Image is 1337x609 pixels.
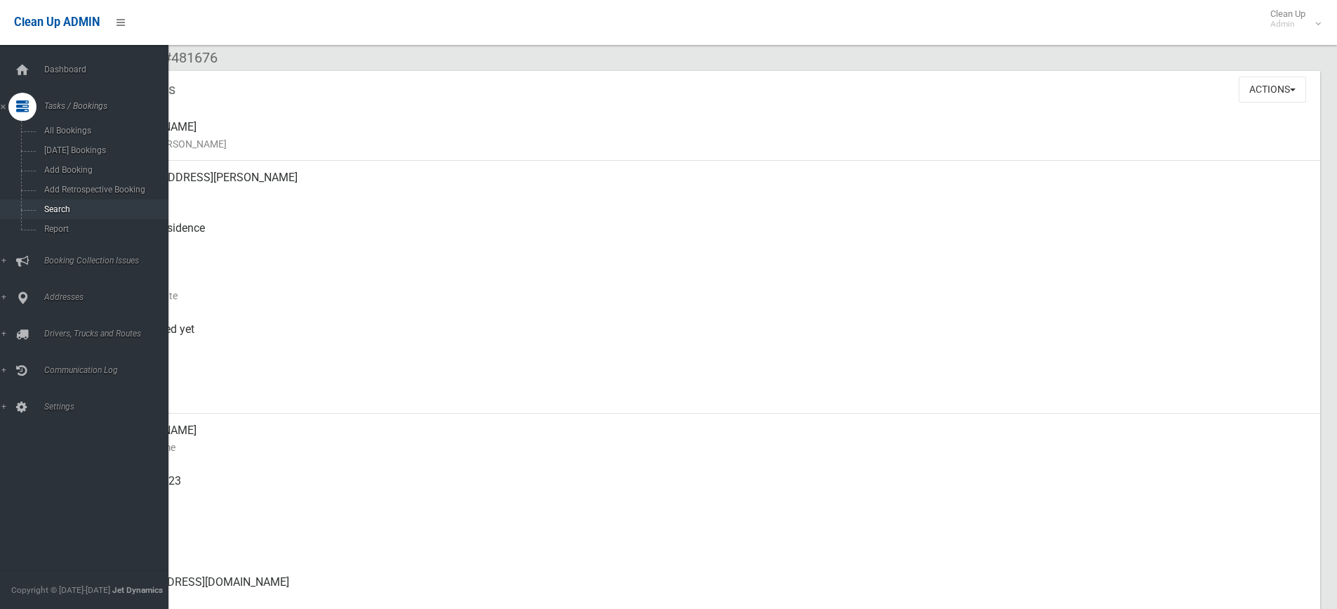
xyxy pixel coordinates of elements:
button: Actions [1239,77,1306,103]
small: Admin [1270,19,1305,30]
span: Tasks / Bookings [40,101,179,111]
span: Clean Up [1263,8,1319,30]
div: [PERSON_NAME] [112,110,1309,161]
small: Zone [112,388,1309,405]
span: Dashboard [40,65,179,74]
div: Not collected yet [112,313,1309,363]
small: Name of [PERSON_NAME] [112,136,1309,152]
small: Pickup Point [112,237,1309,254]
small: Contact Name [112,439,1309,456]
span: [DATE] Bookings [40,145,167,155]
span: Search [40,204,167,214]
small: Mobile [112,490,1309,506]
strong: Jet Dynamics [112,585,163,595]
li: #481676 [153,45,218,71]
span: Booking Collection Issues [40,256,179,266]
div: None given [112,515,1309,565]
div: [DATE] [112,363,1309,414]
div: 0415 687 423 [112,464,1309,515]
small: Landline [112,540,1309,557]
span: Drivers, Trucks and Routes [40,329,179,339]
span: Settings [40,402,179,412]
div: Front of Residence [112,211,1309,262]
span: Addresses [40,292,179,302]
div: [PERSON_NAME] [112,414,1309,464]
small: Collection Date [112,287,1309,304]
span: Add Booking [40,165,167,175]
small: Email [112,591,1309,608]
small: Collected At [112,338,1309,355]
span: Report [40,224,167,234]
small: Address [112,186,1309,203]
span: Communication Log [40,365,179,375]
span: Copyright © [DATE]-[DATE] [11,585,110,595]
div: [STREET_ADDRESS][PERSON_NAME] [112,161,1309,211]
span: All Bookings [40,126,167,136]
div: [DATE] [112,262,1309,313]
span: Add Retrospective Booking [40,185,167,195]
span: Clean Up ADMIN [14,15,100,29]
